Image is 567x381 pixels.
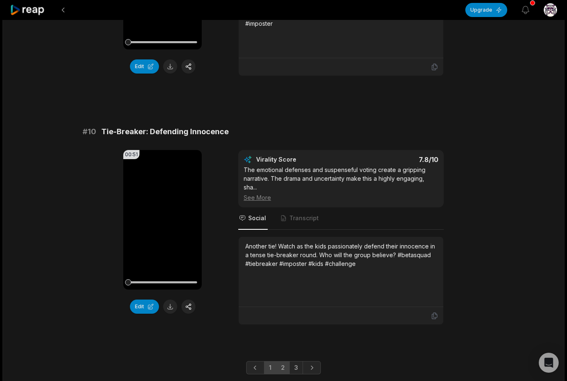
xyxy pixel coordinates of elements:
[303,361,321,374] a: Next page
[130,59,159,74] button: Edit
[246,361,264,374] a: Previous page
[289,214,319,222] span: Transcript
[256,155,345,164] div: Virality Score
[123,150,202,290] video: Your browser does not support mp4 format.
[248,214,266,222] span: Social
[465,3,507,17] button: Upgrade
[244,165,438,202] div: The emotional defenses and suspenseful voting create a gripping narrative. The drama and uncertai...
[83,126,96,138] span: # 10
[289,361,303,374] a: Page 3
[539,353,559,373] div: Open Intercom Messenger
[264,361,276,374] a: Page 1 is your current page
[349,155,439,164] div: 7.8 /10
[245,242,437,268] div: Another tie! Watch as the kids passionately defend their innocence in a tense tie-breaker round. ...
[101,126,229,138] span: Tie-Breaker: Defending Innocence
[238,207,444,230] nav: Tabs
[130,300,159,314] button: Edit
[246,361,321,374] ul: Pagination
[276,361,290,374] a: Page 2
[244,193,438,202] div: See More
